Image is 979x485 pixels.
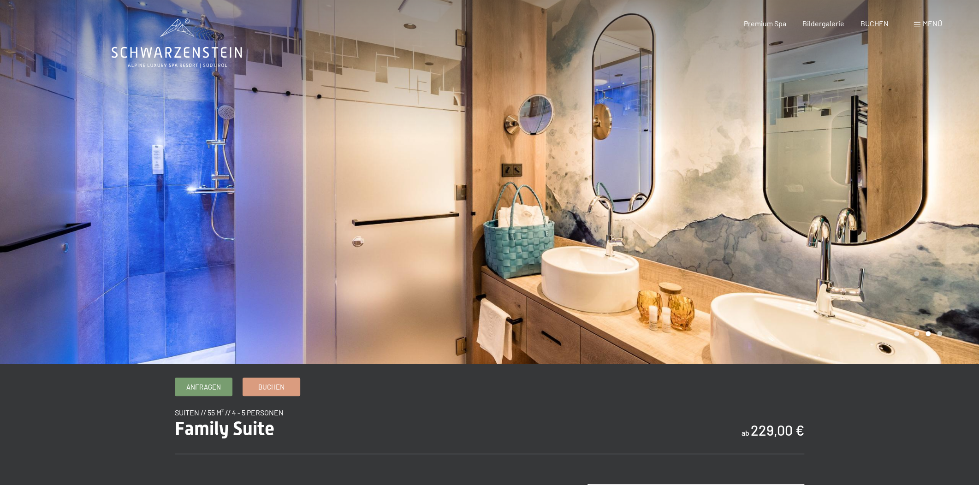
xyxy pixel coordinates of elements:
span: ab [742,428,749,437]
span: Suiten // 55 m² // 4 - 5 Personen [175,408,284,417]
span: Anfragen [186,382,221,392]
span: Family Suite [175,418,274,439]
a: Anfragen [175,378,232,396]
b: 229,00 € [751,422,804,438]
span: Buchen [258,382,285,392]
a: BUCHEN [860,19,889,28]
a: Buchen [243,378,300,396]
a: Bildergalerie [802,19,844,28]
span: Menü [923,19,942,28]
a: Premium Spa [743,19,786,28]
